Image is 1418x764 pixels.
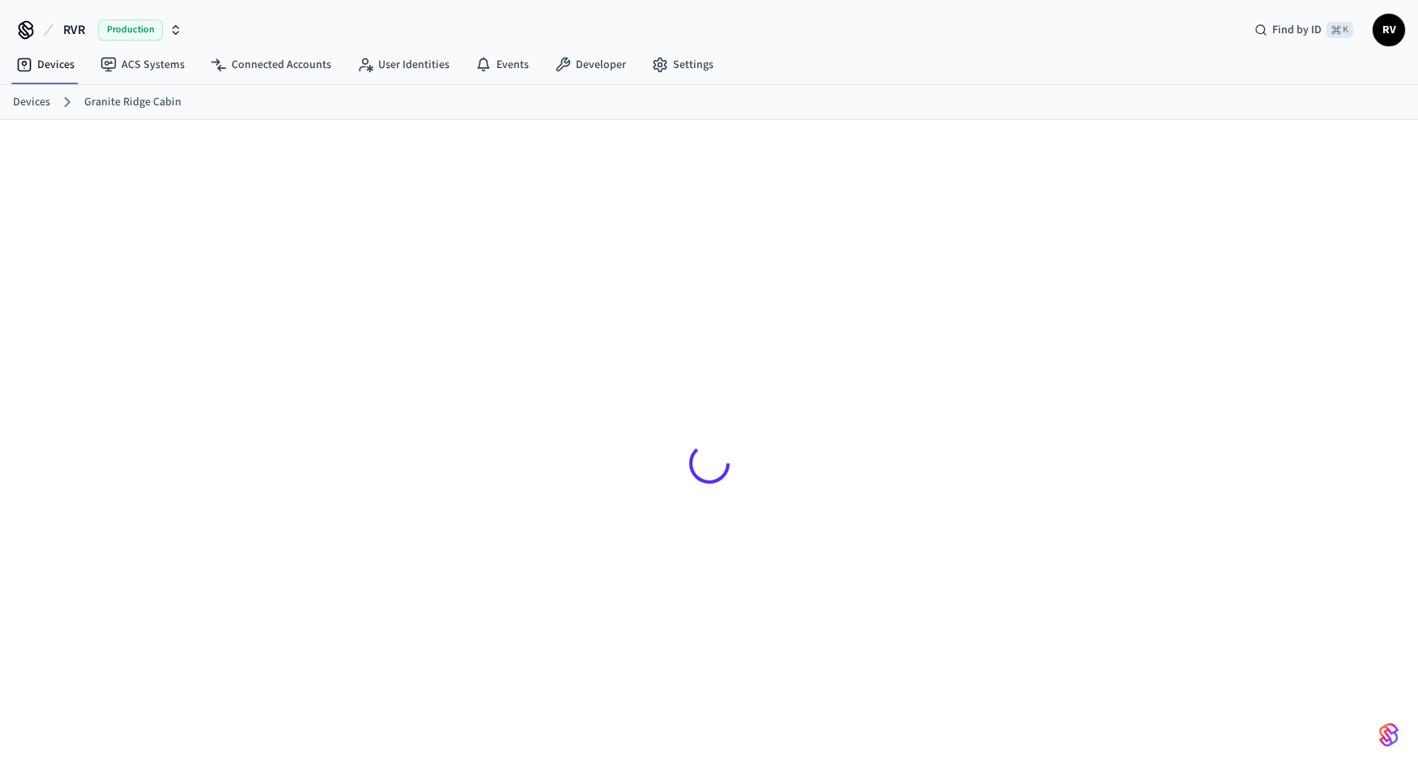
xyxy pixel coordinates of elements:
[63,20,85,40] span: RVR
[198,50,344,79] a: Connected Accounts
[344,50,462,79] a: User Identities
[462,50,542,79] a: Events
[98,19,163,41] span: Production
[542,50,639,79] a: Developer
[13,94,50,111] a: Devices
[1373,14,1405,46] button: RV
[1272,22,1322,38] span: Find by ID
[1379,722,1399,748] img: SeamLogoGradient.69752ec5.svg
[1326,22,1353,38] span: ⌘ K
[1241,15,1366,45] div: Find by ID⌘ K
[639,50,726,79] a: Settings
[84,94,181,111] a: Granite Ridge Cabin
[3,50,87,79] a: Devices
[1374,15,1403,45] span: RV
[87,50,198,79] a: ACS Systems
